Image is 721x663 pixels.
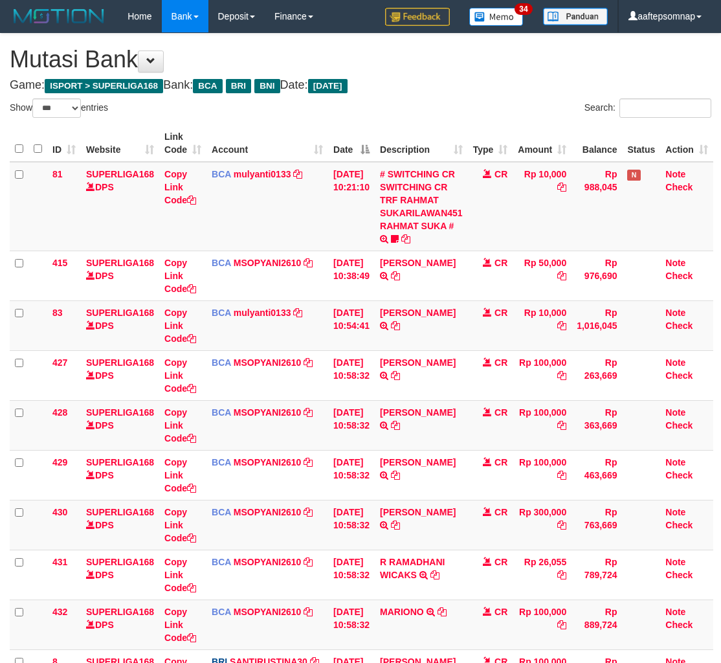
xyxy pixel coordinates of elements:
[468,125,513,162] th: Type: activate to sort column ascending
[10,98,108,118] label: Show entries
[234,507,302,517] a: MSOPYANI2610
[308,79,348,93] span: [DATE]
[380,357,456,368] a: [PERSON_NAME]
[52,169,63,179] span: 81
[557,271,566,281] a: Copy Rp 50,000 to clipboard
[328,251,375,300] td: [DATE] 10:38:49
[665,420,693,431] a: Check
[234,607,302,617] a: MSOPYANI2610
[380,607,424,617] a: MARIONO
[513,251,571,300] td: Rp 50,000
[304,357,313,368] a: Copy MSOPYANI2610 to clipboard
[234,407,302,418] a: MSOPYANI2610
[164,557,196,593] a: Copy Link Code
[47,125,81,162] th: ID: activate to sort column ascending
[254,79,280,93] span: BNI
[52,457,67,467] span: 429
[557,182,566,192] a: Copy Rp 10,000 to clipboard
[293,308,302,318] a: Copy mulyanti0133 to clipboard
[494,407,507,418] span: CR
[380,407,456,418] a: [PERSON_NAME]
[52,308,63,318] span: 83
[234,357,302,368] a: MSOPYANI2610
[660,125,713,162] th: Action: activate to sort column ascending
[513,400,571,450] td: Rp 100,000
[391,271,400,281] a: Copy USMAN JAELANI to clipboard
[665,557,685,567] a: Note
[494,507,507,517] span: CR
[494,357,507,368] span: CR
[86,308,154,318] a: SUPERLIGA168
[571,400,622,450] td: Rp 363,669
[391,370,400,381] a: Copy OKTA GUSTIAWAN to clipboard
[385,8,450,26] img: Feedback.jpg
[430,570,439,580] a: Copy R RAMADHANI WICAKS to clipboard
[234,457,302,467] a: MSOPYANI2610
[665,357,685,368] a: Note
[212,169,231,179] span: BCA
[391,520,400,530] a: Copy DONALD INANDA to clipboard
[380,507,456,517] a: [PERSON_NAME]
[10,47,711,73] h1: Mutasi Bank
[401,234,410,244] a: Copy # SWITCHING CR SWITCHING CR TRF RAHMAT SUKARILAWAN451 RAHMAT SUKA # to clipboard
[86,607,154,617] a: SUPERLIGA168
[86,357,154,368] a: SUPERLIGA168
[391,320,400,331] a: Copy ADITIYA AMANDA to clipboard
[81,125,159,162] th: Website: activate to sort column ascending
[513,500,571,550] td: Rp 300,000
[206,125,328,162] th: Account: activate to sort column ascending
[212,407,231,418] span: BCA
[557,420,566,431] a: Copy Rp 100,000 to clipboard
[513,600,571,649] td: Rp 100,000
[328,600,375,649] td: [DATE] 10:58:32
[304,258,313,268] a: Copy MSOPYANI2610 to clipboard
[328,300,375,350] td: [DATE] 10:54:41
[212,457,231,467] span: BCA
[86,457,154,467] a: SUPERLIGA168
[571,450,622,500] td: Rp 463,669
[665,620,693,630] a: Check
[557,370,566,381] a: Copy Rp 100,000 to clipboard
[665,271,693,281] a: Check
[328,125,375,162] th: Date: activate to sort column descending
[494,557,507,567] span: CR
[81,450,159,500] td: DPS
[557,570,566,580] a: Copy Rp 26,055 to clipboard
[557,520,566,530] a: Copy Rp 300,000 to clipboard
[212,557,231,567] span: BCA
[494,258,507,268] span: CR
[557,470,566,480] a: Copy Rp 100,000 to clipboard
[513,550,571,600] td: Rp 26,055
[665,607,685,617] a: Note
[328,450,375,500] td: [DATE] 10:58:32
[543,8,608,25] img: panduan.png
[571,125,622,162] th: Balance
[494,169,507,179] span: CR
[380,258,456,268] a: [PERSON_NAME]
[513,125,571,162] th: Amount: activate to sort column ascending
[52,557,67,567] span: 431
[81,500,159,550] td: DPS
[665,182,693,192] a: Check
[665,470,693,480] a: Check
[494,457,507,467] span: CR
[10,6,108,26] img: MOTION_logo.png
[304,457,313,467] a: Copy MSOPYANI2610 to clipboard
[212,357,231,368] span: BCA
[86,407,154,418] a: SUPERLIGA168
[52,258,67,268] span: 415
[328,500,375,550] td: [DATE] 10:58:32
[571,350,622,400] td: Rp 263,669
[380,557,445,580] a: R RAMADHANI WICAKS
[164,607,196,643] a: Copy Link Code
[513,350,571,400] td: Rp 100,000
[304,507,313,517] a: Copy MSOPYANI2610 to clipboard
[665,258,685,268] a: Note
[494,607,507,617] span: CR
[494,308,507,318] span: CR
[212,308,231,318] span: BCA
[52,357,67,368] span: 427
[164,308,196,344] a: Copy Link Code
[164,357,196,394] a: Copy Link Code
[32,98,81,118] select: Showentries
